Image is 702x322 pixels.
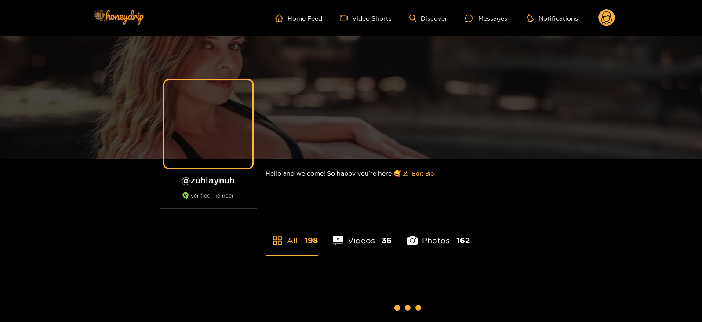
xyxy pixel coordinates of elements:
[333,215,392,255] li: Videos
[409,15,447,22] a: Discover
[403,170,408,177] span: edit
[340,14,392,22] a: Video Shorts
[401,166,436,180] button: editEdit Bio
[465,13,507,23] div: Messages
[382,235,392,246] span: 36
[412,169,434,178] span: Edit Bio
[266,159,551,187] div: Hello and welcome! So happy you’re here 🥰
[266,215,318,255] li: All
[407,215,470,255] li: Photos
[275,14,287,22] span: home
[275,14,322,22] a: Home Feed
[160,192,257,209] div: verified member
[456,235,470,246] span: 162
[525,14,581,22] button: Notifications
[304,235,318,246] span: 198
[160,175,257,186] h1: @ zuhlaynuh
[340,14,352,22] span: video-camera
[272,235,283,246] span: appstore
